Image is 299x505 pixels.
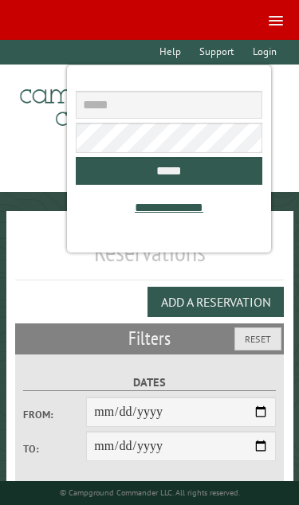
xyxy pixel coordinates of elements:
label: Dates [23,374,276,392]
h1: Reservations [15,237,285,280]
a: Help [152,40,189,65]
a: Support [192,40,242,65]
h2: Filters [15,323,285,354]
label: From: [23,407,86,422]
label: To: [23,441,86,456]
button: Add a Reservation [148,287,284,317]
button: Reset [234,327,281,350]
a: Login [245,40,284,65]
small: © Campground Commander LLC. All rights reserved. [60,487,240,498]
img: Campground Commander [15,71,214,133]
